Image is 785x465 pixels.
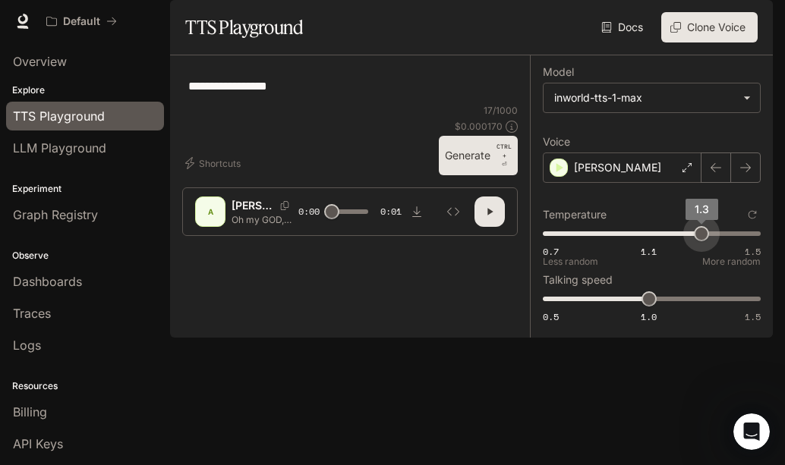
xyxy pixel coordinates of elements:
span: 1.5 [745,245,761,258]
p: Oh my GOD, [PERSON_NAME]? [232,213,298,226]
p: ⏎ [497,142,512,169]
h1: TTS Playground [185,12,303,42]
span: 0.7 [543,245,559,258]
a: Docs [598,12,649,42]
div: inworld-tts-1-max [544,83,760,112]
button: Reset to default [744,206,761,223]
p: Model [543,67,574,77]
p: CTRL + [497,142,512,160]
button: Inspect [438,196,468,227]
div: inworld-tts-1-max [554,90,736,105]
button: Clone Voice [661,12,758,42]
button: Download audio [402,196,432,227]
div: A [198,200,222,224]
button: GenerateCTRL +⏎ [439,136,518,175]
button: All workspaces [39,6,124,36]
span: 1.3 [695,203,709,215]
p: More random [702,257,761,266]
p: [PERSON_NAME] [574,160,661,175]
p: Voice [543,137,570,147]
span: 1.1 [641,245,657,258]
p: Default [63,15,100,28]
iframe: Intercom live chat [733,413,770,450]
p: Talking speed [543,275,613,285]
p: 17 / 1000 [484,104,518,117]
span: 1.0 [641,310,657,323]
p: [PERSON_NAME] [232,198,274,213]
span: 0:01 [380,204,402,219]
button: Copy Voice ID [274,201,295,210]
p: Less random [543,257,598,266]
span: 1.5 [745,310,761,323]
button: Shortcuts [182,151,247,175]
p: $ 0.000170 [455,120,503,133]
p: Temperature [543,209,607,220]
span: 0:00 [298,204,320,219]
span: 0.5 [543,310,559,323]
